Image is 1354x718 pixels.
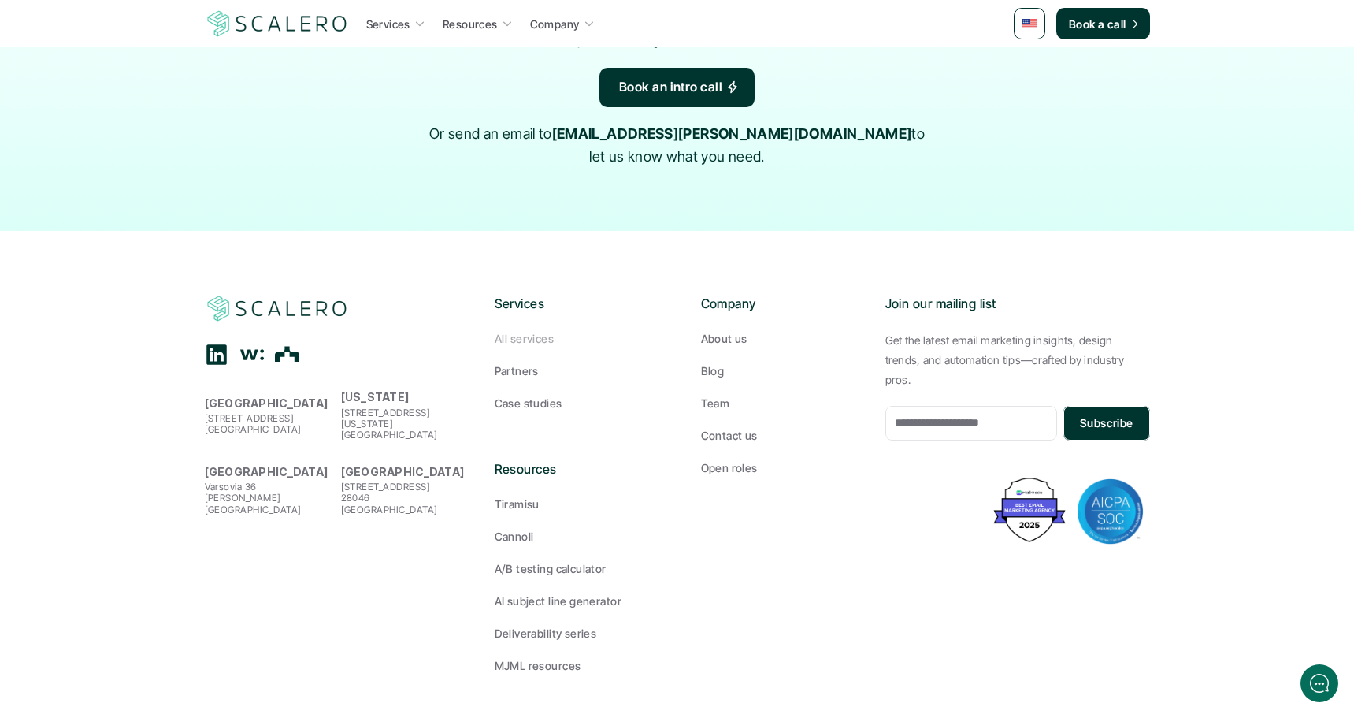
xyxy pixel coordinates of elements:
p: [STREET_ADDRESS] 28046 [GEOGRAPHIC_DATA] [341,482,469,515]
iframe: gist-messenger-bubble-iframe [1300,664,1338,702]
p: About us [701,330,747,347]
a: A/B testing calculator [495,560,654,577]
strong: [GEOGRAPHIC_DATA] [341,465,465,478]
p: Resources [443,16,498,32]
a: Partners [495,363,654,379]
p: All services [495,330,554,347]
a: Book an intro call [599,68,755,107]
img: Scalero company logo [205,9,350,39]
p: MJML resources [495,657,581,674]
img: Best Email Marketing Agency 2025 - Recognized by Mailmodo [990,474,1069,545]
p: Resources [495,459,654,480]
a: Tiramisu [495,496,654,512]
p: Book a call [1069,16,1126,32]
p: Team [701,395,730,411]
p: Varsovia 36 [PERSON_NAME] [GEOGRAPHIC_DATA] [205,482,333,515]
span: New conversation [102,218,189,231]
p: Contact us [701,427,758,444]
a: Scalero company logo [205,294,350,322]
a: Cannoli [495,528,654,545]
p: Or send an email to to let us know what you need. [421,123,933,169]
button: Subscribe [1063,406,1149,441]
a: Case studies [495,395,654,411]
a: Open roles [701,459,860,476]
div: The Org [276,343,300,367]
a: About us [701,330,860,347]
p: A/B testing calculator [495,560,607,577]
a: Deliverability series [495,625,654,642]
button: New conversation [24,209,291,240]
p: Services [495,294,654,314]
a: Scalero company logo [205,9,350,38]
p: Partners [495,363,539,379]
p: Company [530,16,580,32]
p: Deliverability series [495,625,597,642]
p: Cannoli [495,528,534,545]
span: We run on Gist [132,551,199,561]
div: Linkedin [205,343,228,366]
p: Get the latest email marketing insights, design trends, and automation tips—crafted by industry p... [885,330,1150,390]
a: MJML resources [495,657,654,674]
img: AICPA SOC badge [1078,478,1144,545]
p: [STREET_ADDRESS] [GEOGRAPHIC_DATA] [205,413,333,436]
p: Tiramisu [495,496,540,512]
h1: Hi! Welcome to [GEOGRAPHIC_DATA]. [24,76,291,102]
p: AI subject line generator [495,593,622,609]
a: Contact us [701,427,860,444]
p: Subscribe [1080,415,1133,431]
p: [STREET_ADDRESS] [US_STATE][GEOGRAPHIC_DATA] [341,407,469,441]
strong: [US_STATE] [341,390,410,404]
p: Blog [701,363,725,379]
p: Company [701,294,860,314]
a: AI subject line generator [495,593,654,609]
a: Team [701,395,860,411]
a: Blog [701,363,860,379]
p: Services [366,16,410,32]
p: Open roles [701,459,758,476]
a: All services [495,330,654,347]
a: [EMAIL_ADDRESS][PERSON_NAME][DOMAIN_NAME] [552,125,912,142]
img: Scalero company logo [205,294,350,324]
a: Book a call [1056,8,1150,39]
p: Case studies [495,395,562,411]
strong: [GEOGRAPHIC_DATA] [205,465,328,478]
p: Join our mailing list [885,294,1150,314]
p: Book an intro call [619,77,723,98]
h2: Let us know if we can help with lifecycle marketing. [24,105,291,180]
div: Wellfound [240,343,264,366]
strong: [GEOGRAPHIC_DATA] [205,396,328,410]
